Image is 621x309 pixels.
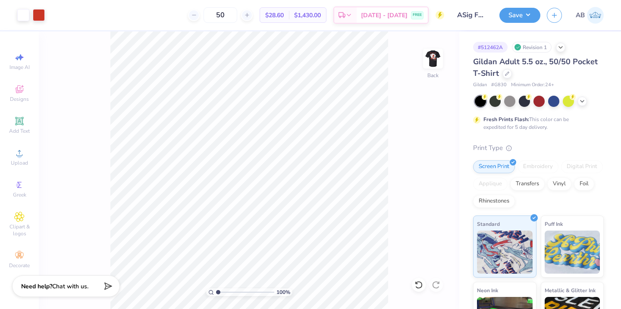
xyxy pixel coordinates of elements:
span: FREE [413,12,422,18]
div: Transfers [510,178,545,190]
img: Puff Ink [545,231,600,274]
div: Digital Print [561,160,603,173]
span: Decorate [9,262,30,269]
button: Save [499,8,540,23]
span: Designs [10,96,29,103]
span: Upload [11,159,28,166]
span: Metallic & Glitter Ink [545,286,596,295]
input: – – [204,7,237,23]
div: # 512462A [473,42,508,53]
div: Screen Print [473,160,515,173]
div: Applique [473,178,508,190]
span: 100 % [276,288,290,296]
div: This color can be expedited for 5 day delivery. [483,115,590,131]
input: Untitled Design [451,6,493,24]
span: AB [576,10,585,20]
span: # G830 [491,81,507,89]
img: Abby Baker [587,7,604,24]
div: Embroidery [517,160,558,173]
div: Revision 1 [512,42,552,53]
span: Chat with us. [52,282,88,290]
span: Minimum Order: 24 + [511,81,554,89]
div: Rhinestones [473,195,515,208]
span: Puff Ink [545,219,563,228]
div: Vinyl [547,178,571,190]
span: Add Text [9,128,30,134]
span: Greek [13,191,26,198]
span: Clipart & logos [4,223,34,237]
strong: Fresh Prints Flash: [483,116,529,123]
img: Standard [477,231,533,274]
span: Gildan Adult 5.5 oz., 50/50 Pocket T-Shirt [473,56,598,78]
span: Image AI [9,64,30,71]
span: [DATE] - [DATE] [361,11,408,20]
img: Back [424,50,442,67]
div: Print Type [473,143,604,153]
span: Standard [477,219,500,228]
a: AB [576,7,604,24]
span: Neon Ink [477,286,498,295]
span: $1,430.00 [294,11,321,20]
strong: Need help? [21,282,52,290]
div: Foil [574,178,594,190]
span: $28.60 [265,11,284,20]
span: Gildan [473,81,487,89]
div: Back [427,72,439,79]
